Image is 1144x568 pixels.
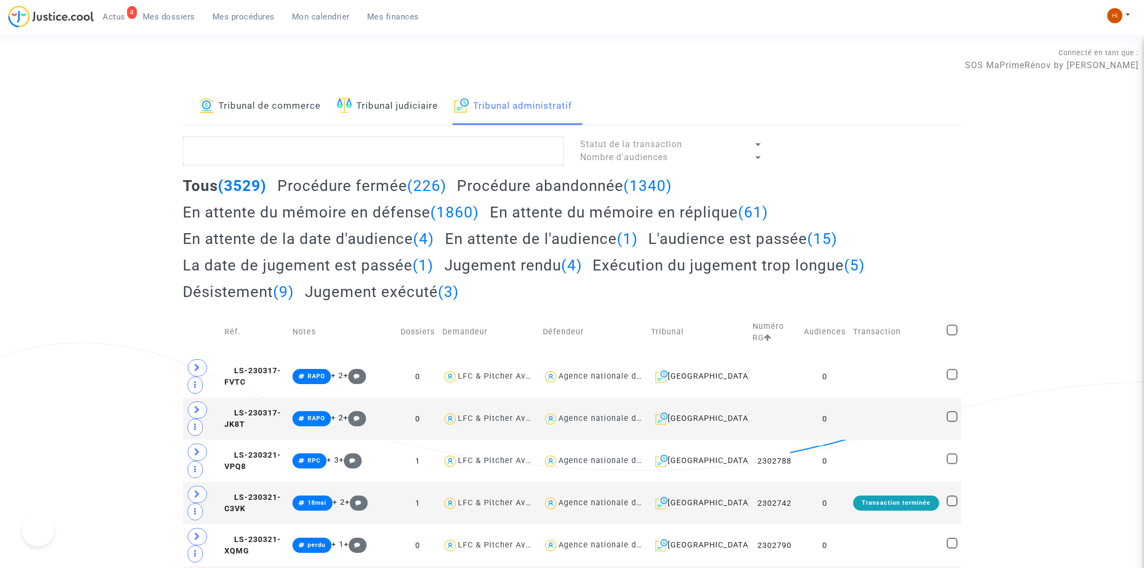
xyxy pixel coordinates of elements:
[430,203,479,221] span: (1860)
[204,9,283,25] a: Mes procédures
[749,440,800,482] td: 2302788
[331,371,343,380] span: + 2
[651,412,745,425] div: [GEOGRAPHIC_DATA]
[224,493,281,514] span: LS-230321-C3VK
[22,514,54,546] iframe: Help Scout Beacon - Open
[289,309,397,355] td: Notes
[442,496,458,511] img: icon-user.svg
[143,12,195,22] span: Mes dossiers
[413,230,434,248] span: (4)
[199,88,321,125] a: Tribunal de commerce
[183,256,434,275] h2: La date de jugement est passée
[308,373,325,380] span: RAPO
[458,498,543,507] div: LFC & Pitcher Avocat
[558,540,677,550] div: Agence nationale de l'habitat
[199,98,214,113] img: icon-banque.svg
[442,369,458,385] img: icon-user.svg
[844,256,865,274] span: (5)
[749,524,800,566] td: 2302790
[224,408,281,430] span: LS-230317-JK8T
[558,498,677,507] div: Agence nationale de l'habitat
[397,440,438,482] td: 1
[407,177,447,195] span: (226)
[800,524,849,566] td: 0
[332,498,345,507] span: + 2
[127,6,137,19] div: 4
[94,9,134,25] a: 4Actus
[345,498,368,507] span: +
[539,309,647,355] td: Défendeur
[558,372,677,381] div: Agence nationale de l'habitat
[343,371,367,380] span: +
[800,309,849,355] td: Audiences
[800,440,849,482] td: 0
[651,497,745,510] div: [GEOGRAPHIC_DATA]
[655,539,668,552] img: icon-archive.svg
[337,88,438,125] a: Tribunal judiciaire
[397,309,438,355] td: Dossiers
[655,412,668,425] img: icon-archive.svg
[221,309,289,355] td: Réf.
[800,355,849,398] td: 0
[183,229,434,248] h2: En attente de la date d'audience
[543,453,558,469] img: icon-user.svg
[308,499,327,506] span: 18mai
[308,415,325,422] span: RAPO
[651,454,745,467] div: [GEOGRAPHIC_DATA]
[800,398,849,440] td: 0
[183,203,479,222] h2: En attente du mémoire en défense
[617,230,638,248] span: (1)
[442,538,458,553] img: icon-user.svg
[543,496,558,511] img: icon-user.svg
[442,453,458,469] img: icon-user.svg
[458,456,543,465] div: LFC & Pitcher Avocat
[308,541,325,549] span: perdu
[651,370,745,383] div: [GEOGRAPHIC_DATA]
[212,12,275,22] span: Mes procédures
[8,5,94,28] img: jc-logo.svg
[438,309,539,355] td: Demandeur
[738,203,768,221] span: (61)
[543,369,558,385] img: icon-user.svg
[134,9,204,25] a: Mes dossiers
[593,256,865,275] h2: Exécution du jugement trop longue
[749,309,800,355] td: Numéro RG
[224,451,281,472] span: LS-230321-VPQ8
[305,282,459,301] h2: Jugement exécuté
[490,203,768,222] h2: En attente du mémoire en réplique
[580,152,668,162] span: Nombre d'audiences
[558,456,677,465] div: Agence nationale de l'habitat
[273,283,294,301] span: (9)
[327,455,339,465] span: + 3
[849,309,943,355] td: Transaction
[339,455,362,465] span: +
[277,176,447,195] h2: Procédure fermée
[331,540,344,549] span: + 1
[331,413,343,422] span: + 2
[358,9,428,25] a: Mes finances
[183,176,267,195] h2: Tous
[1107,8,1122,23] img: fc99b196863ffcca57bb8fe2645aafd9
[438,283,459,301] span: (3)
[655,370,668,383] img: icon-archive.svg
[580,139,682,149] span: Statut de la transaction
[655,454,668,467] img: icon-archive.svg
[1059,49,1139,57] span: Connecté en tant que :
[458,414,543,423] div: LFC & Pitcher Avocat
[558,414,677,423] div: Agence nationale de l'habitat
[458,372,543,381] div: LFC & Pitcher Avocat
[397,524,438,566] td: 0
[457,176,672,195] h2: Procédure abandonnée
[458,540,543,550] div: LFC & Pitcher Avocat
[853,496,939,511] div: Transaction terminée
[183,282,294,301] h2: Désistement
[648,229,837,248] h2: L'audience est passée
[103,12,125,22] span: Actus
[283,9,358,25] a: Mon calendrier
[218,177,267,195] span: (3529)
[807,230,837,248] span: (15)
[454,98,469,113] img: icon-archive.svg
[292,12,350,22] span: Mon calendrier
[454,88,572,125] a: Tribunal administratif
[561,256,582,274] span: (4)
